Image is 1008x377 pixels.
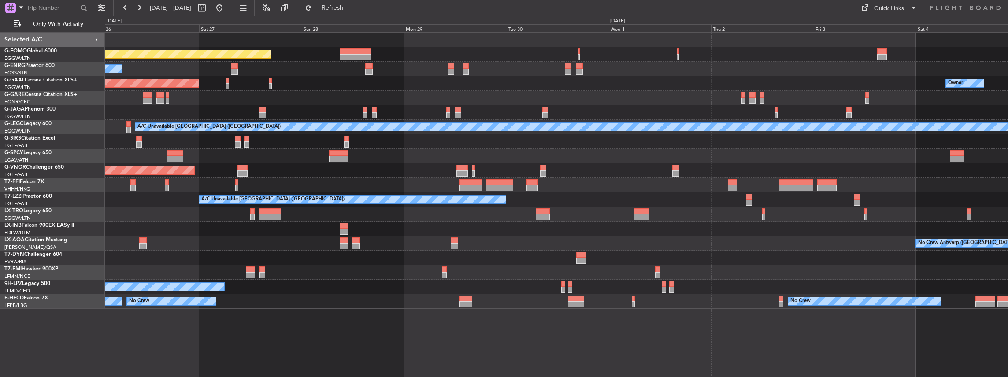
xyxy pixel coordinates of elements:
[4,121,23,126] span: G-LEGC
[4,215,31,222] a: EGGW/LTN
[199,24,301,32] div: Sat 27
[4,208,52,214] a: LX-TROLegacy 650
[4,281,50,286] a: 9H-LPZLegacy 500
[4,302,27,309] a: LFPB/LBG
[4,165,64,170] a: G-VNORChallenger 650
[10,17,96,31] button: Only With Activity
[4,296,24,301] span: F-HECD
[4,63,55,68] a: G-ENRGPraetor 600
[150,4,191,12] span: [DATE] - [DATE]
[4,78,77,83] a: G-GAALCessna Citation XLS+
[4,296,48,301] a: F-HECDFalcon 7X
[4,244,56,251] a: [PERSON_NAME]/QSA
[4,252,62,257] a: T7-DYNChallenger 604
[4,70,28,76] a: EGSS/STN
[507,24,609,32] div: Tue 30
[4,194,52,199] a: T7-LZZIPraetor 600
[4,136,55,141] a: G-SIRSCitation Excel
[4,223,74,228] a: LX-INBFalcon 900EX EASy II
[874,4,904,13] div: Quick Links
[4,99,31,105] a: EGNR/CEG
[4,200,27,207] a: EGLF/FAB
[97,24,199,32] div: Fri 26
[4,171,27,178] a: EGLF/FAB
[4,107,25,112] span: G-JAGA
[4,165,26,170] span: G-VNOR
[4,84,31,91] a: EGGW/LTN
[4,48,27,54] span: G-FOMO
[4,179,20,185] span: T7-FFI
[137,120,281,133] div: A/C Unavailable [GEOGRAPHIC_DATA] ([GEOGRAPHIC_DATA])
[4,128,31,134] a: EGGW/LTN
[609,24,711,32] div: Wed 1
[201,193,345,206] div: A/C Unavailable [GEOGRAPHIC_DATA] ([GEOGRAPHIC_DATA])
[4,266,22,272] span: T7-EMI
[4,281,22,286] span: 9H-LPZ
[4,288,30,294] a: LFMD/CEQ
[23,21,93,27] span: Only With Activity
[4,55,31,62] a: EGGW/LTN
[4,194,22,199] span: T7-LZZI
[4,78,25,83] span: G-GAAL
[4,208,23,214] span: LX-TRO
[4,121,52,126] a: G-LEGCLegacy 600
[4,157,28,163] a: LGAV/ATH
[4,142,27,149] a: EGLF/FAB
[27,1,78,15] input: Trip Number
[4,113,31,120] a: EGGW/LTN
[129,295,149,308] div: No Crew
[4,150,23,155] span: G-SPCY
[314,5,351,11] span: Refresh
[790,295,811,308] div: No Crew
[814,24,916,32] div: Fri 3
[4,92,25,97] span: G-GARE
[4,252,24,257] span: T7-DYN
[711,24,813,32] div: Thu 2
[4,107,56,112] a: G-JAGAPhenom 300
[4,259,26,265] a: EVRA/RIX
[301,1,354,15] button: Refresh
[948,77,963,90] div: Owner
[856,1,922,15] button: Quick Links
[4,63,25,68] span: G-ENRG
[4,186,30,192] a: VHHH/HKG
[4,273,30,280] a: LFMN/NCE
[4,92,77,97] a: G-GARECessna Citation XLS+
[4,266,58,272] a: T7-EMIHawker 900XP
[107,18,122,25] div: [DATE]
[610,18,625,25] div: [DATE]
[4,48,57,54] a: G-FOMOGlobal 6000
[4,136,21,141] span: G-SIRS
[4,223,22,228] span: LX-INB
[4,229,30,236] a: EDLW/DTM
[4,237,25,243] span: LX-AOA
[404,24,506,32] div: Mon 29
[302,24,404,32] div: Sun 28
[4,179,44,185] a: T7-FFIFalcon 7X
[4,150,52,155] a: G-SPCYLegacy 650
[4,237,67,243] a: LX-AOACitation Mustang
